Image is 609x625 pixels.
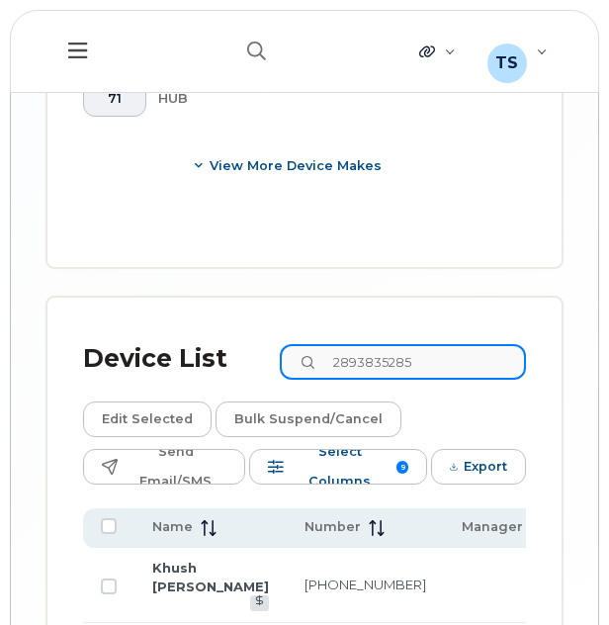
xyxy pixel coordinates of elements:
[405,32,470,71] div: Quicklinks
[210,156,382,175] span: View More Device Makes
[102,404,193,434] span: Edit Selected
[304,577,426,592] a: [PHONE_NUMBER]
[152,560,269,594] a: Khush [PERSON_NAME]
[83,148,494,184] button: View More Device Makes
[304,518,361,536] span: Number
[250,595,269,610] a: View Last Bill
[292,437,389,497] span: Select Columns
[83,402,212,437] button: Edit Selected
[83,449,245,485] button: Send Email/SMS
[158,81,495,117] div: HUB
[280,344,526,380] input: Search Device List ...
[234,404,383,434] span: Bulk Suspend/Cancel
[126,437,226,497] span: Send Email/SMS
[495,51,518,75] span: TS
[396,461,409,474] span: 9
[431,449,526,485] button: Export
[83,333,227,385] div: Device List
[464,452,507,482] span: Export
[83,81,146,117] button: 71
[462,518,523,536] span: Manager
[474,32,562,71] div: Tarlan Sadeghi
[249,449,428,485] button: Select Columns 9
[216,402,401,437] button: Bulk Suspend/Cancel
[152,518,193,536] span: Name
[100,91,130,107] span: 71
